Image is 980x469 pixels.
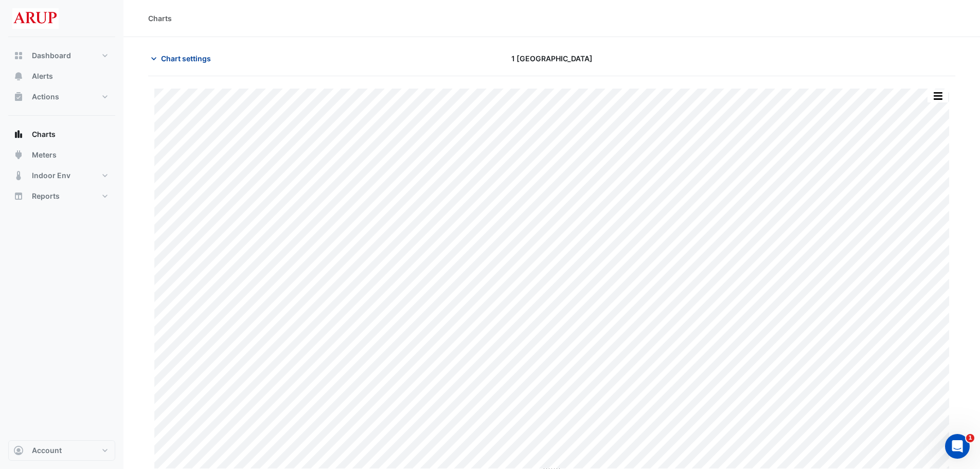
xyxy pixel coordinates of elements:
[13,129,24,140] app-icon: Charts
[13,150,24,160] app-icon: Meters
[13,50,24,61] app-icon: Dashboard
[32,170,70,181] span: Indoor Env
[32,129,56,140] span: Charts
[8,45,115,66] button: Dashboard
[32,92,59,102] span: Actions
[945,434,970,459] iframe: Intercom live chat
[32,50,71,61] span: Dashboard
[8,66,115,86] button: Alerts
[148,13,172,24] div: Charts
[161,53,211,64] span: Chart settings
[13,92,24,102] app-icon: Actions
[12,8,59,29] img: Company Logo
[8,186,115,206] button: Reports
[148,49,218,67] button: Chart settings
[8,86,115,107] button: Actions
[32,445,62,456] span: Account
[13,170,24,181] app-icon: Indoor Env
[32,71,53,81] span: Alerts
[32,150,57,160] span: Meters
[511,53,593,64] span: 1 [GEOGRAPHIC_DATA]
[966,434,974,442] span: 1
[8,440,115,461] button: Account
[8,124,115,145] button: Charts
[8,145,115,165] button: Meters
[32,191,60,201] span: Reports
[13,71,24,81] app-icon: Alerts
[8,165,115,186] button: Indoor Env
[928,90,948,102] button: More Options
[13,191,24,201] app-icon: Reports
